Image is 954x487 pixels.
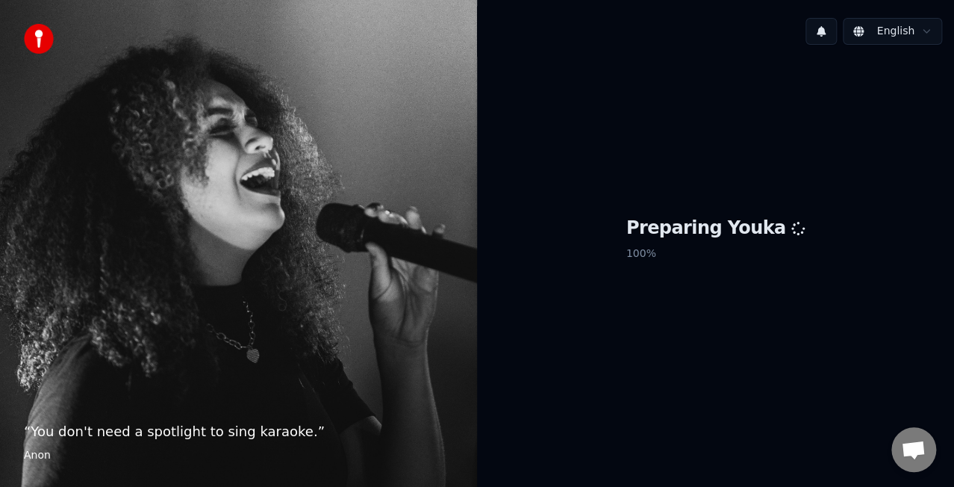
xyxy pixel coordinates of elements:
img: youka [24,24,54,54]
div: Open chat [891,427,936,472]
footer: Anon [24,448,453,463]
p: 100 % [626,241,805,267]
h1: Preparing Youka [626,217,805,241]
p: “ You don't need a spotlight to sing karaoke. ” [24,421,453,442]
